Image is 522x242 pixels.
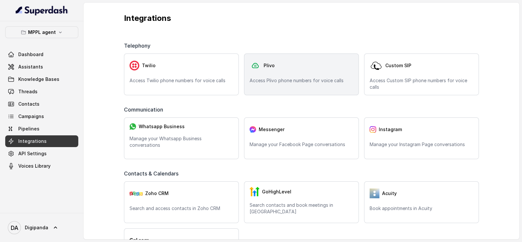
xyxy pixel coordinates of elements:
span: GoHighLevel [262,189,291,195]
span: Zoho CRM [145,190,169,197]
span: Knowledge Bases [18,76,59,83]
p: Manage your Facebook Page conversations [250,141,353,148]
img: zohoCRM.b78897e9cd59d39d120b21c64f7c2b3a.svg [130,191,143,196]
p: Manage your Instagram Page conversations [370,141,473,148]
a: Campaigns [5,111,78,122]
span: Threads [18,88,38,95]
p: Search and access contacts in Zoho CRM [130,205,233,212]
span: Twilio [142,62,156,69]
img: customSip.5d45856e11b8082b7328070e9c2309ec.svg [370,59,383,72]
span: Campaigns [18,113,44,120]
p: Access Custom SIP phone numbers for voice calls [370,77,473,90]
img: twilio.7c09a4f4c219fa09ad352260b0a8157b.svg [130,61,139,70]
a: Voices Library [5,160,78,172]
span: Plivo [264,62,275,69]
a: Contacts [5,98,78,110]
span: Acuity [382,190,397,197]
a: Integrations [5,135,78,147]
span: Telephony [124,42,153,50]
span: Contacts [18,101,39,107]
span: Custom SIP [385,62,411,69]
a: Dashboard [5,49,78,60]
span: Messenger [259,126,284,133]
p: Access Plivo phone numbers for voice calls [250,77,353,84]
a: Assistants [5,61,78,73]
a: Knowledge Bases [5,73,78,85]
img: 5vvjV8cQY1AVHSZc2N7qU9QabzYIM+zpgiA0bbq9KFoni1IQNE8dHPp0leJjYW31UJeOyZnSBUO77gdMaNhFCgpjLZzFnVhVC... [370,189,379,198]
p: Book appointments in Acuity [370,205,473,212]
p: Integrations [124,13,479,23]
p: Search contacts and book meetings in [GEOGRAPHIC_DATA] [250,202,353,215]
text: DA [11,224,18,231]
a: Digipanda [5,219,78,237]
p: Access Twilio phone numbers for voice calls [130,77,233,84]
span: Contacts & Calendars [124,170,181,177]
img: instagram.04eb0078a085f83fc525.png [370,126,376,133]
span: Digipanda [25,224,48,231]
span: Voices Library [18,163,51,169]
p: Manage your Whatsapp Business conversations [130,135,233,148]
span: Integrations [18,138,47,144]
span: Assistants [18,64,43,70]
p: MPPL agent [28,28,56,36]
span: Whatsapp Business [139,123,185,130]
a: Threads [5,86,78,98]
button: MPPL agent [5,26,78,38]
img: whatsapp.f50b2aaae0bd8934e9105e63dc750668.svg [130,123,136,130]
span: Communication [124,106,166,113]
a: API Settings [5,148,78,159]
span: Pipelines [18,126,39,132]
img: light.svg [16,5,68,16]
img: GHL.59f7fa3143240424d279.png [250,187,259,197]
img: messenger.2e14a0163066c29f9ca216c7989aa592.svg [250,126,256,133]
span: API Settings [18,150,47,157]
span: Instagram [379,126,402,133]
span: Dashboard [18,51,43,58]
a: Pipelines [5,123,78,135]
img: plivo.d3d850b57a745af99832d897a96997ac.svg [250,61,261,71]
